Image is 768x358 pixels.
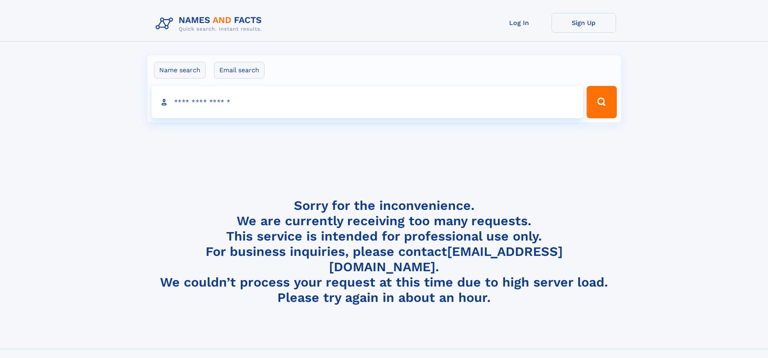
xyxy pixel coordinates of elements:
[552,13,616,33] a: Sign Up
[329,244,563,274] a: [EMAIL_ADDRESS][DOMAIN_NAME]
[587,86,616,118] button: Search Button
[214,62,264,79] label: Email search
[152,13,268,35] img: Logo Names and Facts
[154,62,206,79] label: Name search
[152,198,616,306] h4: Sorry for the inconvenience. We are currently receiving too many requests. This service is intend...
[152,86,583,118] input: search input
[487,13,552,33] a: Log In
